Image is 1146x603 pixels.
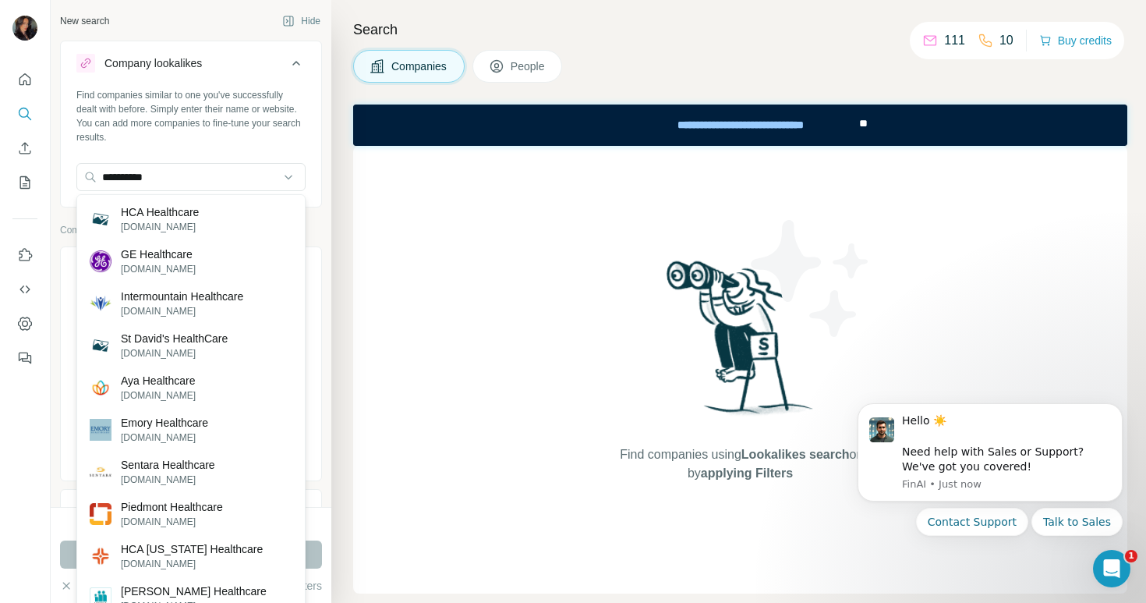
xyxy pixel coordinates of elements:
img: Surfe Illustration - Woman searching with binoculars [660,257,822,431]
img: Intermountain Healthcare [90,293,111,314]
div: Company lookalikes [104,55,202,71]
img: Piedmont Healthcare [90,503,111,525]
button: Search [12,100,37,128]
p: HCA Healthcare [121,204,199,220]
img: Sentara Healthcare [90,461,111,483]
span: Find companies using or by [615,445,865,483]
h4: Search [353,19,1127,41]
span: Companies [391,59,448,74]
p: [PERSON_NAME] Healthcare [121,583,267,599]
button: Clear [60,578,104,594]
p: Piedmont Healthcare [121,499,223,515]
p: Aya Healthcare [121,373,196,388]
iframe: Banner [353,105,1127,146]
p: Company information [60,223,322,237]
img: Avatar [12,16,37,41]
p: GE Healthcare [121,247,196,262]
p: [DOMAIN_NAME] [121,431,208,445]
img: St David's HealthCare [90,335,111,356]
button: Enrich CSV [12,134,37,162]
button: Company [61,250,321,294]
div: New search [60,14,109,28]
button: Use Surfe on LinkedIn [12,241,37,269]
img: HCA Florida Healthcare [90,545,111,567]
span: People [511,59,546,74]
iframe: Intercom live chat [1093,550,1130,587]
span: 1 [1125,550,1137,562]
p: [DOMAIN_NAME] [121,220,199,234]
button: Company lookalikes [61,44,321,88]
p: St David's HealthCare [121,331,228,346]
p: Emory Healthcare [121,415,208,431]
p: [DOMAIN_NAME] [121,304,243,318]
span: Lookalikes search [741,448,850,461]
button: Quick start [12,66,37,94]
p: [DOMAIN_NAME] [121,515,223,529]
img: Aya Healthcare [90,377,111,399]
img: Emory Healthcare [90,419,111,441]
p: [DOMAIN_NAME] [121,473,215,487]
button: Industry [61,493,321,530]
img: HCA Healthcare [90,208,111,230]
p: 10 [999,31,1013,50]
p: [DOMAIN_NAME] [121,346,228,360]
p: [DOMAIN_NAME] [121,388,196,403]
button: Use Surfe API [12,275,37,303]
button: My lists [12,168,37,197]
img: Surfe Illustration - Stars [741,208,881,349]
iframe: Intercom notifications message [834,384,1146,595]
p: [DOMAIN_NAME] [121,262,196,276]
div: Find companies similar to one you've successfully dealt with before. Simply enter their name or w... [76,88,306,144]
button: Feedback [12,344,37,372]
button: Buy credits [1039,30,1112,51]
p: Intermountain Healthcare [121,289,243,304]
p: [DOMAIN_NAME] [121,557,263,571]
p: HCA [US_STATE] Healthcare [121,541,263,557]
img: GE Healthcare [90,250,111,272]
span: applying Filters [701,466,793,480]
p: Sentara Healthcare [121,457,215,473]
button: Dashboard [12,310,37,338]
button: Hide [271,9,331,33]
p: 111 [944,31,965,50]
